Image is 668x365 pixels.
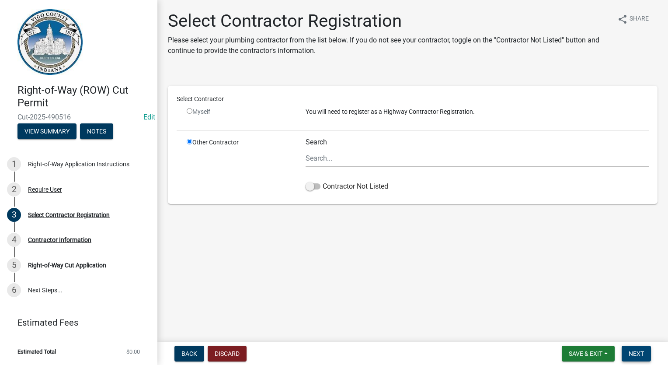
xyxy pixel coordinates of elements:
[28,161,129,167] div: Right-of-Way Application Instructions
[7,283,21,297] div: 6
[562,346,615,361] button: Save & Exit
[306,139,327,146] label: Search
[306,149,649,167] input: Search...
[7,258,21,272] div: 5
[80,128,113,135] wm-modal-confirm: Notes
[28,262,106,268] div: Right-of-Way Cut Application
[181,350,197,357] span: Back
[187,107,292,116] div: Myself
[17,9,83,75] img: Vigo County, Indiana
[7,182,21,197] div: 2
[617,14,628,25] i: share
[622,346,651,361] button: Next
[126,349,140,354] span: $0.00
[17,84,150,109] h4: Right-of-Way (ROW) Cut Permit
[306,181,388,192] label: Contractor Not Listed
[80,123,113,139] button: Notes
[180,138,299,195] div: Other Contractor
[28,212,110,218] div: Select Contractor Registration
[610,11,656,28] button: shareShare
[7,233,21,247] div: 4
[143,113,155,121] wm-modal-confirm: Edit Application Number
[174,346,204,361] button: Back
[629,350,644,357] span: Next
[7,157,21,171] div: 1
[630,14,649,25] span: Share
[208,346,247,361] button: Discard
[7,314,143,331] a: Estimated Fees
[17,113,140,121] span: Cut-2025-490516
[7,208,21,222] div: 3
[143,113,155,121] a: Edit
[168,11,610,32] h1: Select Contractor Registration
[569,350,602,357] span: Save & Exit
[17,349,56,354] span: Estimated Total
[17,128,77,135] wm-modal-confirm: Summary
[306,107,649,116] p: You will need to register as a Highway Contractor Registration.
[168,35,610,56] p: Please select your plumbing contractor from the list below. If you do not see your contractor, to...
[17,123,77,139] button: View Summary
[28,237,91,243] div: Contractor Information
[170,95,655,104] div: Select Contractor
[28,186,62,193] div: Require User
